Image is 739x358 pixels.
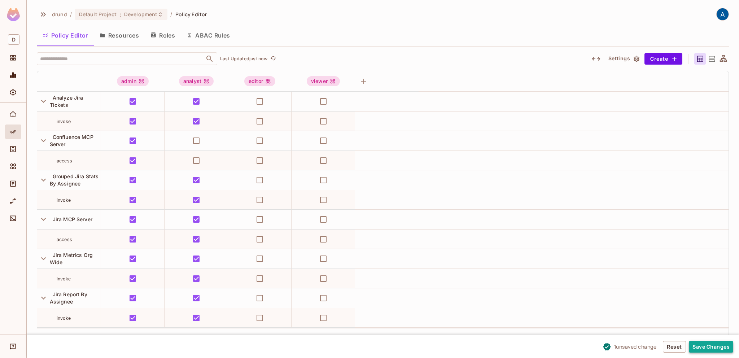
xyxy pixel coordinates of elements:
div: admin [117,76,149,86]
div: editor [244,76,275,86]
img: Andrew Reeves [717,8,729,20]
div: Audit Log [5,176,21,191]
span: access [57,158,72,163]
button: Roles [145,26,181,44]
div: Workspace: drund [5,31,21,48]
span: invoke [57,119,71,124]
span: refresh [270,55,276,62]
span: Grouped Jira Stats By Assignee [50,173,99,187]
button: refresh [269,54,277,63]
div: Elements [5,159,21,174]
span: invoke [57,276,71,281]
span: Jira MCP Server [50,216,92,222]
span: invoke [57,315,71,321]
button: Open [205,54,215,64]
span: 1 unsaved change [614,343,657,350]
span: Jira Report By Assignee [50,291,87,305]
button: Settings [605,53,642,65]
span: D [8,34,19,45]
span: Development [124,11,157,18]
span: invoke [57,197,71,203]
div: URL Mapping [5,194,21,208]
span: Jira Metrics Org Wide [50,252,93,265]
span: Confluence MCP Server [50,134,93,147]
button: Create [644,53,682,65]
div: analyst [179,76,214,86]
div: Directory [5,142,21,156]
span: Policy Editor [175,11,207,18]
div: Help & Updates [5,339,21,354]
div: Settings [5,85,21,100]
div: Policy [5,125,21,139]
span: Refresh is not available in edit mode. [267,54,277,63]
div: Projects [5,51,21,65]
span: : [119,12,122,17]
button: Resources [94,26,145,44]
div: Home [5,107,21,122]
p: Last Updated just now [220,56,267,62]
button: Reset [663,341,686,353]
button: Policy Editor [37,26,94,44]
button: Save Changes [689,341,733,353]
span: Analyze Jira Tickets [50,95,83,108]
div: Monitoring [5,68,21,82]
img: SReyMgAAAABJRU5ErkJggg== [7,8,20,21]
li: / [170,11,172,18]
div: Connect [5,211,21,226]
li: / [70,11,72,18]
button: ABAC Rules [181,26,236,44]
span: Default Project [79,11,117,18]
div: viewer [307,76,340,86]
span: the active workspace [52,11,67,18]
span: access [57,237,72,242]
